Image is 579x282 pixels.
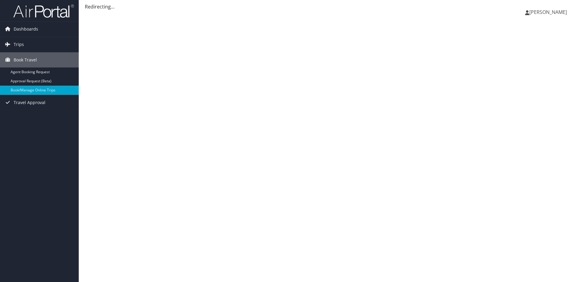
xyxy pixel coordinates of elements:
[14,37,24,52] span: Trips
[529,9,567,15] span: [PERSON_NAME]
[525,3,573,21] a: [PERSON_NAME]
[13,4,74,18] img: airportal-logo.png
[85,3,573,10] div: Redirecting...
[14,52,37,67] span: Book Travel
[14,95,45,110] span: Travel Approval
[14,21,38,37] span: Dashboards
